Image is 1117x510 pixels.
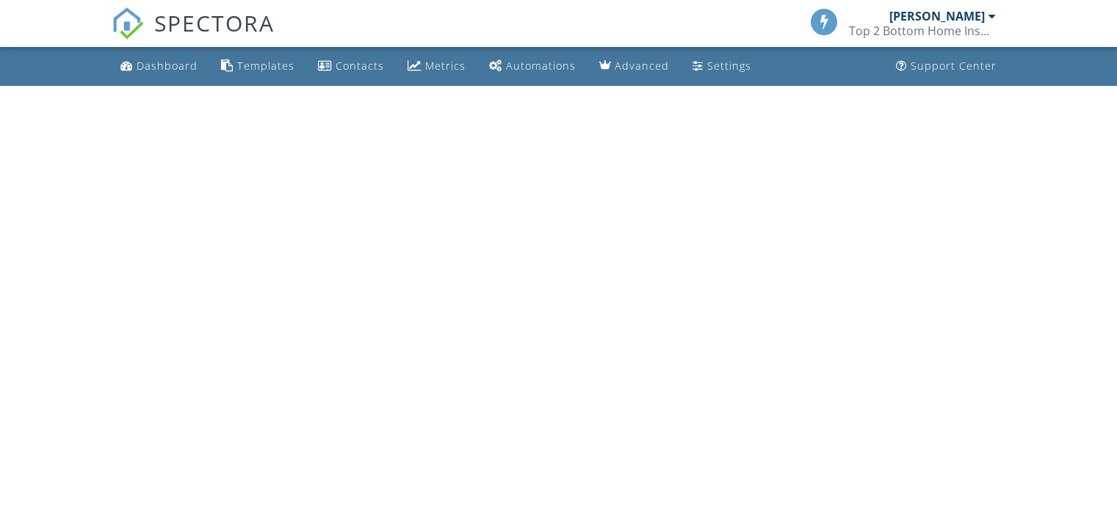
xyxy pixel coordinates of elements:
[215,53,300,80] a: Templates
[237,59,294,73] div: Templates
[593,53,675,80] a: Advanced
[707,59,751,73] div: Settings
[112,20,275,51] a: SPECTORA
[615,59,669,73] div: Advanced
[137,59,198,73] div: Dashboard
[889,9,985,23] div: [PERSON_NAME]
[112,7,144,40] img: The Best Home Inspection Software - Spectora
[849,23,996,38] div: Top 2 Bottom Home Inspection
[890,53,1002,80] a: Support Center
[483,53,582,80] a: Automations (Basic)
[402,53,471,80] a: Metrics
[425,59,466,73] div: Metrics
[506,59,576,73] div: Automations
[687,53,757,80] a: Settings
[911,59,997,73] div: Support Center
[154,7,275,38] span: SPECTORA
[336,59,384,73] div: Contacts
[115,53,203,80] a: Dashboard
[312,53,390,80] a: Contacts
